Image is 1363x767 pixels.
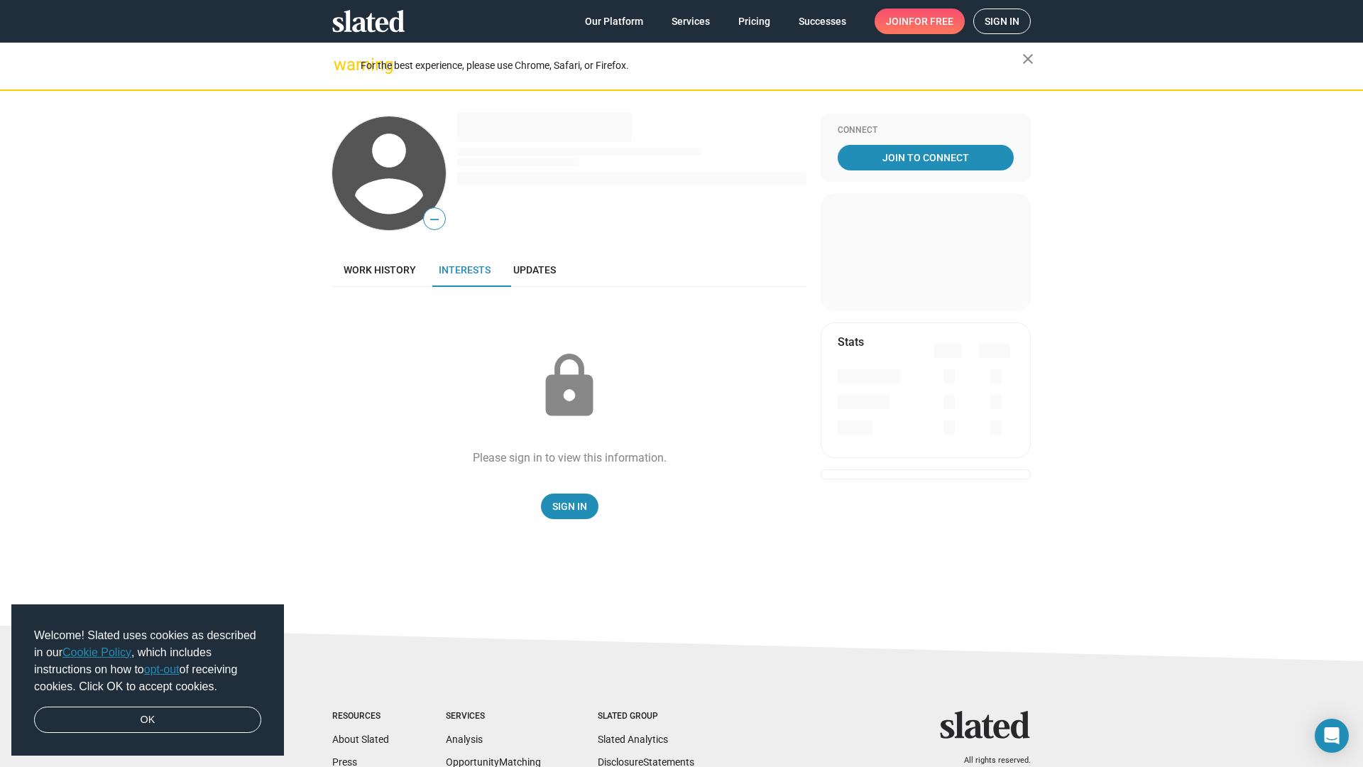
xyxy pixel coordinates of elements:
a: Slated Analytics [598,734,668,745]
a: dismiss cookie message [34,707,261,734]
span: Join To Connect [841,145,1011,170]
a: Work history [332,253,427,287]
mat-icon: lock [534,351,605,422]
span: Successes [799,9,846,34]
span: Join [886,9,953,34]
span: Welcome! Slated uses cookies as described in our , which includes instructions on how to of recei... [34,627,261,695]
a: Analysis [446,734,483,745]
div: For the best experience, please use Chrome, Safari, or Firefox. [361,56,1022,75]
a: Updates [502,253,567,287]
span: Interests [439,264,491,276]
span: Services [672,9,710,34]
a: opt-out [144,663,180,675]
div: cookieconsent [11,604,284,756]
span: Our Platform [585,9,643,34]
span: Sign in [985,9,1019,33]
span: — [424,210,445,229]
div: Please sign in to view this information. [473,450,667,465]
div: Slated Group [598,711,694,722]
a: Our Platform [574,9,655,34]
a: Sign in [973,9,1031,34]
a: Join To Connect [838,145,1014,170]
mat-card-title: Stats [838,334,864,349]
a: Pricing [727,9,782,34]
a: About Slated [332,734,389,745]
a: Sign In [541,494,598,519]
a: Successes [787,9,858,34]
mat-icon: close [1019,50,1036,67]
mat-icon: warning [334,56,351,73]
span: Work history [344,264,416,276]
a: Services [660,9,721,34]
div: Open Intercom Messenger [1315,719,1349,753]
div: Connect [838,125,1014,136]
span: Updates [513,264,556,276]
a: Joinfor free [875,9,965,34]
div: Services [446,711,541,722]
span: Pricing [738,9,770,34]
div: Resources [332,711,389,722]
a: Interests [427,253,502,287]
span: for free [909,9,953,34]
span: Sign In [552,494,587,519]
a: Cookie Policy [62,646,131,658]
